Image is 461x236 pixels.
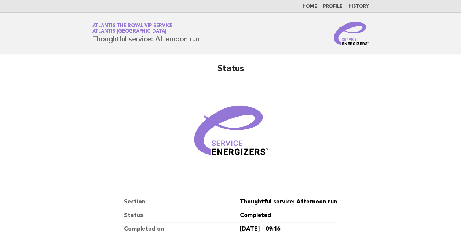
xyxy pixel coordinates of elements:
a: Atlantis the Royal VIP ServiceAtlantis [GEOGRAPHIC_DATA] [92,23,173,34]
dt: Section [124,195,240,209]
h1: Thoughtful service: Afternoon run [92,24,200,43]
a: History [348,4,369,9]
dd: Thoughtful service: Afternoon run [240,195,337,209]
a: Profile [323,4,343,9]
img: Service Energizers [334,22,369,45]
dd: [DATE] - 09:16 [240,222,337,236]
dt: Status [124,209,240,222]
dd: Completed [240,209,337,222]
dt: Completed on [124,222,240,236]
span: Atlantis [GEOGRAPHIC_DATA] [92,29,167,34]
h2: Status [124,63,337,81]
a: Home [303,4,317,9]
img: Verified [187,90,275,178]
